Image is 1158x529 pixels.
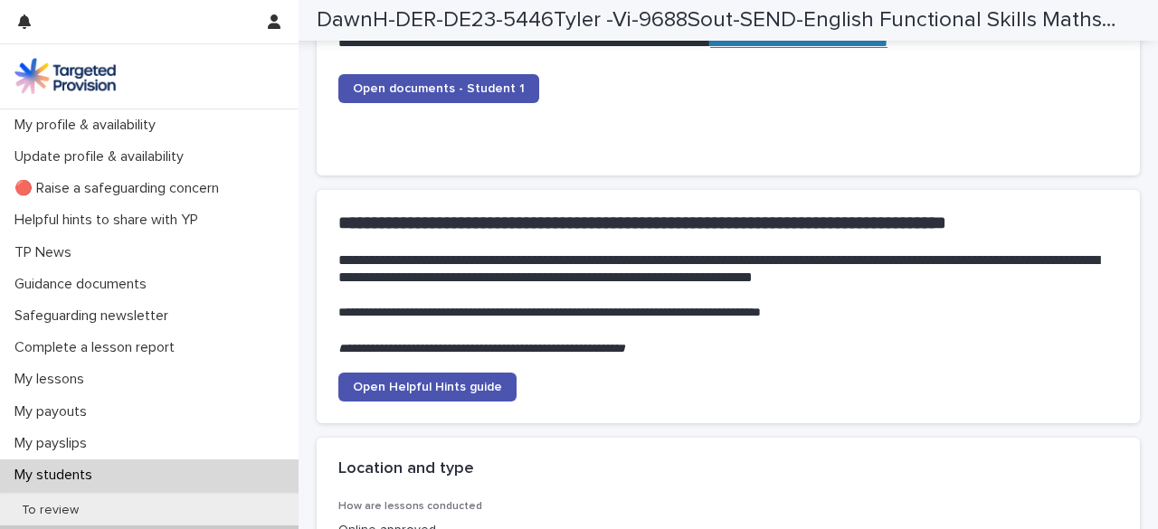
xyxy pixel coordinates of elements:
[7,339,189,356] p: Complete a lesson report
[7,307,183,325] p: Safeguarding newsletter
[338,373,517,401] a: Open Helpful Hints guide
[7,371,99,388] p: My lessons
[7,503,93,518] p: To review
[7,180,233,197] p: 🔴 Raise a safeguarding concern
[7,212,213,229] p: Helpful hints to share with YP
[7,117,170,134] p: My profile & availability
[7,148,198,165] p: Update profile & availability
[338,459,474,479] h2: Location and type
[353,82,525,95] span: Open documents - Student 1
[7,276,161,293] p: Guidance documents
[14,58,116,94] img: M5nRWzHhSzIhMunXDL62
[338,501,482,512] span: How are lessons conducted
[7,403,101,420] p: My payouts
[338,74,539,103] a: Open documents - Student 1
[7,435,101,452] p: My payslips
[353,381,502,393] span: Open Helpful Hints guide
[317,7,1119,33] h2: DawnH-DER-DE23-5446Tyler -Vi-9688Sout-SEND-English Functional Skills Maths Functional Skills-12935
[7,244,86,261] p: TP News
[7,467,107,484] p: My students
